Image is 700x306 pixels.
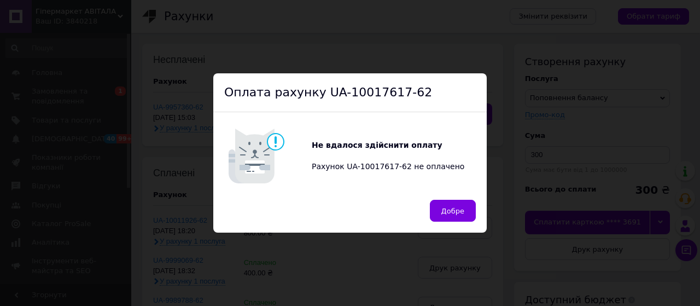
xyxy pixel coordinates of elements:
[213,73,487,113] div: Оплата рахунку UA-10017617-62
[430,200,476,222] button: Добре
[224,123,312,189] img: Котик говорить Не вдалося здійснити оплату
[312,141,442,149] b: Не вдалося здійснити оплату
[441,207,464,215] span: Добре
[312,140,464,172] div: Рахунок UA-10017617-62 не оплачено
